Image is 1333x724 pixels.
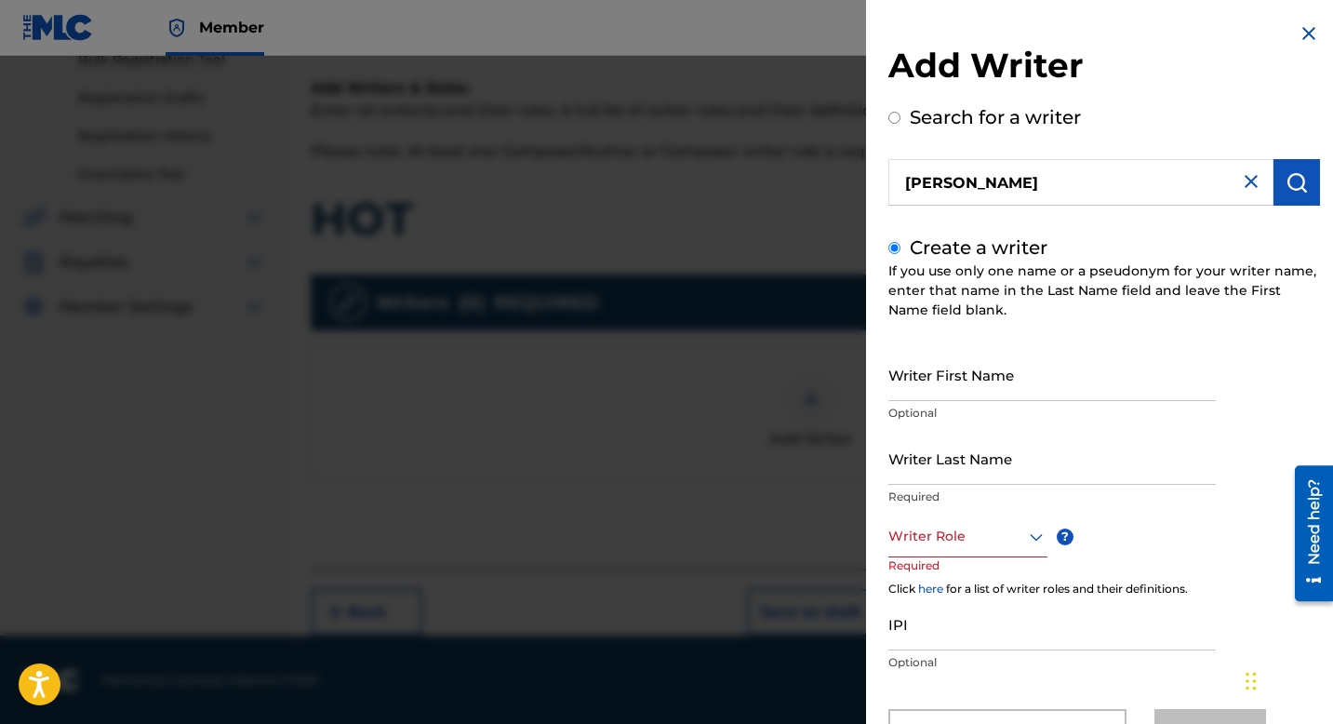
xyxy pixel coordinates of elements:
[888,557,959,599] p: Required
[22,14,94,41] img: MLC Logo
[888,261,1320,320] div: If you use only one name or a pseudonym for your writer name, enter that name in the Last Name fi...
[1246,653,1257,709] div: Drag
[888,45,1320,92] h2: Add Writer
[910,236,1047,259] label: Create a writer
[888,159,1273,206] input: Search writer's name or IPI Number
[918,582,943,596] a: here
[888,405,1216,422] p: Optional
[888,489,1216,505] p: Required
[888,654,1216,671] p: Optional
[199,17,264,38] span: Member
[1057,529,1073,545] span: ?
[1240,635,1333,724] iframe: Chat Widget
[888,581,1320,597] div: Click for a list of writer roles and their definitions.
[1281,459,1333,609] iframe: Resource Center
[910,106,1081,128] label: Search for a writer
[1240,170,1262,193] img: close
[1286,171,1308,194] img: Search Works
[166,17,188,39] img: Top Rightsholder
